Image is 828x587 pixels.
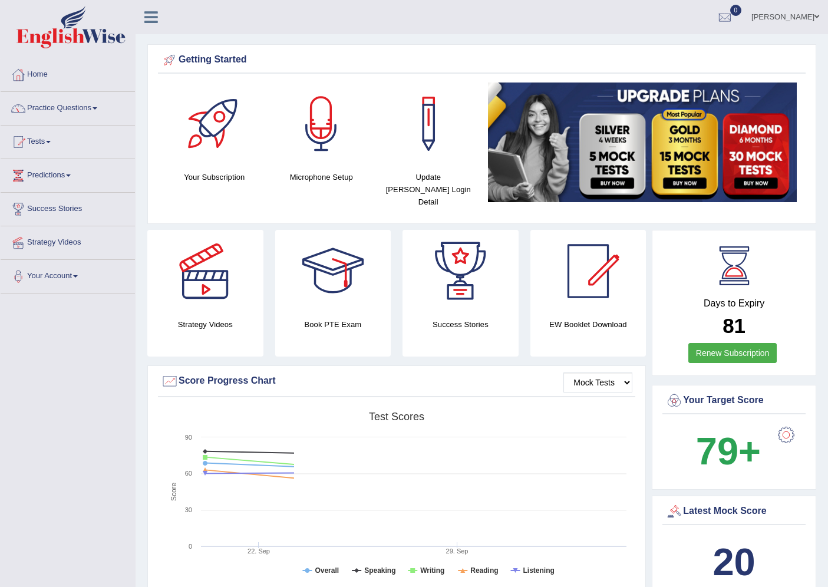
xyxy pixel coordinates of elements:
[1,193,135,222] a: Success Stories
[665,503,803,520] div: Latest Mock Score
[1,159,135,189] a: Predictions
[446,548,469,555] tspan: 29. Sep
[420,566,444,575] tspan: Writing
[189,543,192,550] text: 0
[1,226,135,256] a: Strategy Videos
[369,411,424,423] tspan: Test scores
[275,318,391,331] h4: Book PTE Exam
[712,540,755,583] b: 20
[274,171,370,183] h4: Microphone Setup
[1,58,135,88] a: Home
[488,83,797,202] img: small5.jpg
[665,298,803,309] h4: Days to Expiry
[248,548,270,555] tspan: 22. Sep
[170,482,178,501] tspan: Score
[185,434,192,441] text: 90
[161,372,632,390] div: Score Progress Chart
[665,392,803,410] div: Your Target Score
[696,430,761,473] b: 79+
[315,566,339,575] tspan: Overall
[1,260,135,289] a: Your Account
[161,51,803,69] div: Getting Started
[381,171,476,208] h4: Update [PERSON_NAME] Login Detail
[730,5,742,16] span: 0
[723,314,745,337] b: 81
[470,566,498,575] tspan: Reading
[1,126,135,155] a: Tests
[185,506,192,513] text: 30
[523,566,554,575] tspan: Listening
[403,318,519,331] h4: Success Stories
[1,92,135,121] a: Practice Questions
[185,470,192,477] text: 60
[147,318,263,331] h4: Strategy Videos
[530,318,646,331] h4: EW Booklet Download
[364,566,395,575] tspan: Speaking
[688,343,777,363] a: Renew Subscription
[167,171,262,183] h4: Your Subscription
